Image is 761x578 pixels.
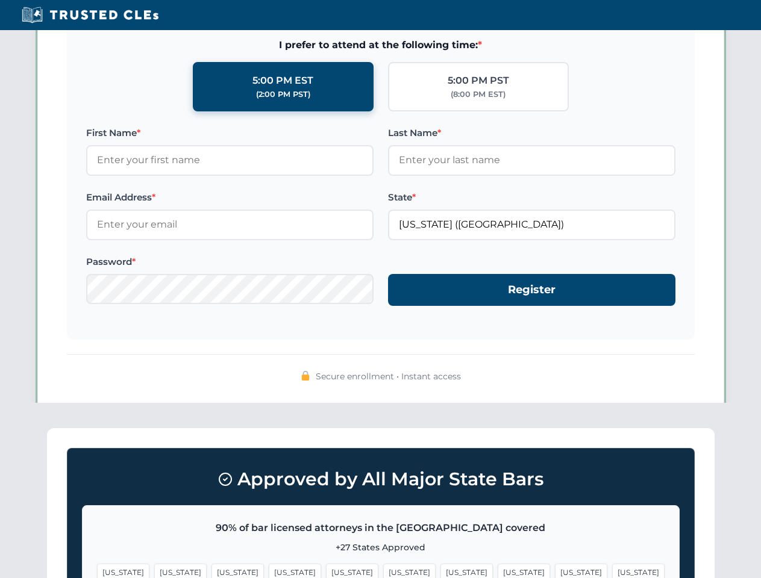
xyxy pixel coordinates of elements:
[86,37,675,53] span: I prefer to attend at the following time:
[301,371,310,381] img: 🔒
[86,145,374,175] input: Enter your first name
[388,274,675,306] button: Register
[252,73,313,89] div: 5:00 PM EST
[86,210,374,240] input: Enter your email
[86,190,374,205] label: Email Address
[388,145,675,175] input: Enter your last name
[82,463,680,496] h3: Approved by All Major State Bars
[256,89,310,101] div: (2:00 PM PST)
[388,190,675,205] label: State
[448,73,509,89] div: 5:00 PM PST
[97,520,665,536] p: 90% of bar licensed attorneys in the [GEOGRAPHIC_DATA] covered
[97,541,665,554] p: +27 States Approved
[86,126,374,140] label: First Name
[388,210,675,240] input: Florida (FL)
[86,255,374,269] label: Password
[316,370,461,383] span: Secure enrollment • Instant access
[388,126,675,140] label: Last Name
[451,89,506,101] div: (8:00 PM EST)
[18,6,162,24] img: Trusted CLEs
